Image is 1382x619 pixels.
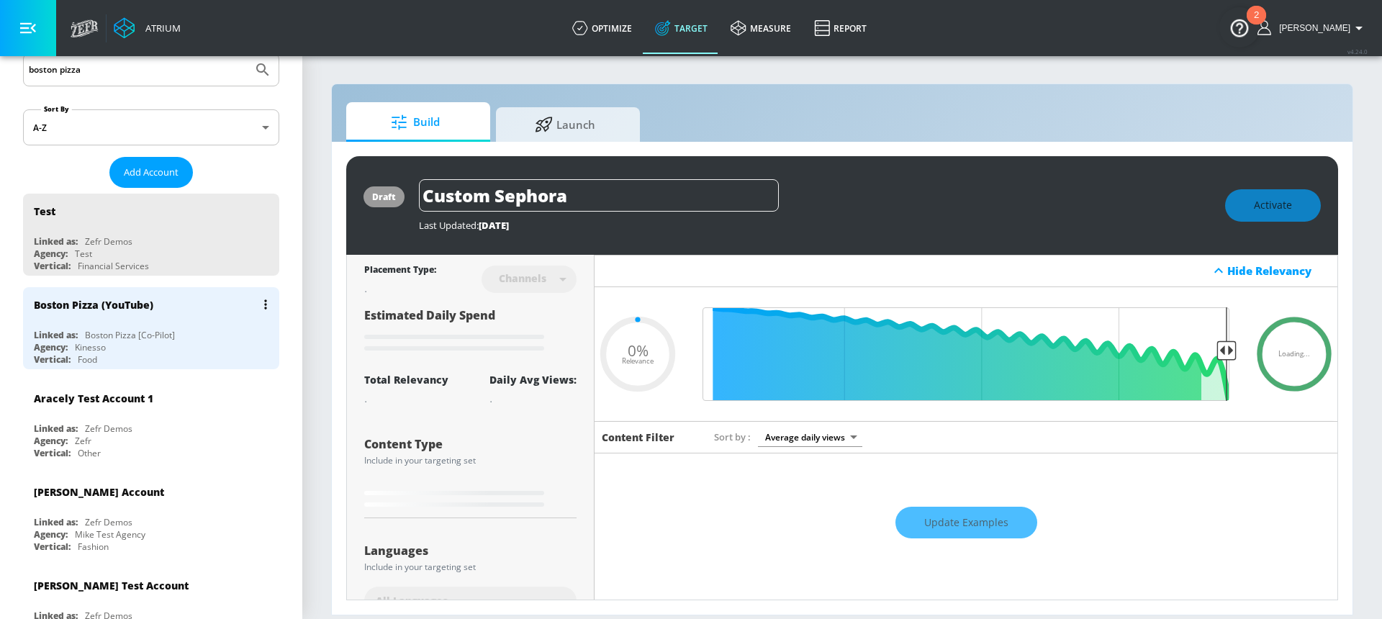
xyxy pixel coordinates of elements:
[34,541,71,553] div: Vertical:
[75,341,106,353] div: Kinesso
[23,287,279,369] div: Boston Pizza (YouTube)Linked as:Boston Pizza [Co-Pilot]Agency:KinessoVertical:Food
[364,438,577,450] div: Content Type
[1257,19,1368,37] button: [PERSON_NAME]
[75,528,145,541] div: Mike Test Agency
[34,248,68,260] div: Agency:
[1273,23,1350,33] span: login as: harvir.chahal@zefr.com
[29,60,247,79] input: Search by name
[78,541,109,553] div: Fashion
[34,298,153,312] div: Boston Pizza (YouTube)
[595,255,1337,287] div: Hide Relevancy
[109,157,193,188] button: Add Account
[364,563,577,571] div: Include in your targeting set
[34,516,78,528] div: Linked as:
[695,307,1237,401] input: Final Threshold
[75,248,92,260] div: Test
[372,191,396,203] div: draft
[803,2,878,54] a: Report
[78,447,101,459] div: Other
[34,235,78,248] div: Linked as:
[364,307,577,356] div: Estimated Daily Spend
[34,392,153,405] div: Aracely Test Account 1
[34,423,78,435] div: Linked as:
[1254,15,1259,34] div: 2
[1347,48,1368,55] span: v 4.24.0
[34,329,78,341] div: Linked as:
[78,260,149,272] div: Financial Services
[114,17,181,39] a: Atrium
[23,109,279,145] div: A-Z
[364,373,448,387] div: Total Relevancy
[364,545,577,556] div: Languages
[124,164,179,181] span: Add Account
[492,272,554,284] div: Channels
[247,54,279,86] button: Submit Search
[34,447,71,459] div: Vertical:
[1227,263,1329,278] div: Hide Relevancy
[479,219,509,232] span: [DATE]
[622,358,654,365] span: Relevance
[364,263,436,279] div: Placement Type:
[34,485,164,499] div: [PERSON_NAME] Account
[85,423,132,435] div: Zefr Demos
[34,260,71,272] div: Vertical:
[34,435,68,447] div: Agency:
[23,474,279,556] div: [PERSON_NAME] AccountLinked as:Zefr DemosAgency:Mike Test AgencyVertical:Fashion
[364,307,495,323] span: Estimated Daily Spend
[714,430,751,443] span: Sort by
[23,381,279,463] div: Aracely Test Account 1Linked as:Zefr DemosAgency:ZefrVertical:Other
[34,204,55,218] div: Test
[602,430,674,444] h6: Content Filter
[561,2,643,54] a: optimize
[34,353,71,366] div: Vertical:
[85,516,132,528] div: Zefr Demos
[34,341,68,353] div: Agency:
[719,2,803,54] a: measure
[78,353,97,366] div: Food
[85,329,175,341] div: Boston Pizza [Co-Pilot]
[1219,7,1260,48] button: Open Resource Center, 2 new notifications
[361,105,470,140] span: Build
[140,22,181,35] div: Atrium
[23,194,279,276] div: TestLinked as:Zefr DemosAgency:TestVertical:Financial Services
[1278,351,1310,358] span: Loading...
[758,428,862,447] div: Average daily views
[643,2,719,54] a: Target
[628,343,649,358] span: 0%
[489,373,577,387] div: Daily Avg Views:
[376,594,448,608] span: All Languages
[75,435,91,447] div: Zefr
[41,104,72,114] label: Sort By
[34,528,68,541] div: Agency:
[34,579,189,592] div: [PERSON_NAME] Test Account
[85,235,132,248] div: Zefr Demos
[364,456,577,465] div: Include in your targeting set
[419,219,1211,232] div: Last Updated:
[364,587,577,615] div: All Languages
[510,107,620,142] span: Launch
